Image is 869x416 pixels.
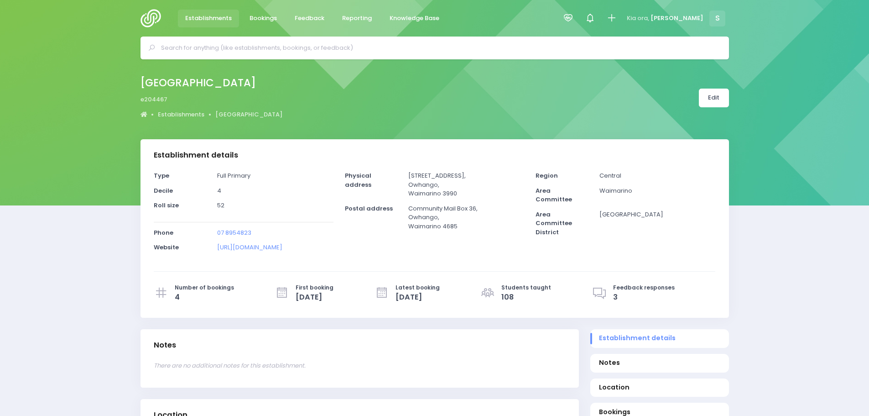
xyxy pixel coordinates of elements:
strong: Area Committee District [536,210,572,237]
a: Reporting [335,10,380,27]
span: Establishment details [599,333,720,343]
span: 3 [613,292,675,303]
span: 4 [175,292,234,303]
input: Search for anything (like establishments, bookings, or feedback) [161,41,716,55]
strong: Physical address [345,171,371,189]
strong: Phone [154,228,173,237]
span: Notes [599,358,720,368]
span: 108 [501,292,551,303]
p: Full Primary [217,171,333,180]
a: Bookings [242,10,285,27]
strong: Area Committee [536,186,572,204]
a: Feedback [287,10,332,27]
a: Establishments [178,10,239,27]
a: 07 8954823 [217,228,251,237]
span: Feedback [295,14,324,23]
span: Knowledge Base [390,14,439,23]
p: Community Mail Box 36, Owhango, Waimarino 4685 [408,204,524,231]
p: Central [599,171,715,180]
a: Establishments [158,110,204,119]
span: e204467 [140,95,167,104]
h3: Establishment details [154,151,238,160]
p: 52 [217,201,333,210]
span: Latest booking [395,284,440,292]
a: Location [590,379,729,397]
span: Reporting [342,14,372,23]
span: Students taught [501,284,551,292]
p: Waimarino [599,186,715,195]
p: [STREET_ADDRESS], Owhango, Waimarino 3990 [408,171,524,198]
span: S [709,11,725,26]
span: Location [599,383,720,392]
a: Establishment details [590,329,729,348]
h2: [GEOGRAPHIC_DATA] [140,77,275,89]
img: Logo [140,9,167,27]
span: Bookings [250,14,277,23]
strong: Type [154,171,169,180]
a: [URL][DOMAIN_NAME] [217,243,282,252]
a: Edit [699,89,729,107]
strong: Decile [154,186,173,195]
p: [GEOGRAPHIC_DATA] [599,210,715,219]
a: Notes [590,354,729,373]
span: First booking [296,284,333,292]
p: 4 [217,186,333,195]
a: [GEOGRAPHIC_DATA] [215,110,282,119]
h3: Notes [154,341,176,350]
p: There are no additional notes for this establishment. [154,361,566,370]
span: [DATE] [395,292,440,303]
span: Number of bookings [175,284,234,292]
strong: Roll size [154,201,179,210]
span: Feedback responses [613,284,675,292]
strong: Postal address [345,204,393,213]
strong: Region [536,171,558,180]
span: Establishments [185,14,232,23]
span: [PERSON_NAME] [650,14,703,23]
strong: Website [154,243,179,252]
span: Kia ora, [627,14,649,23]
a: Knowledge Base [382,10,447,27]
span: [DATE] [296,292,333,303]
